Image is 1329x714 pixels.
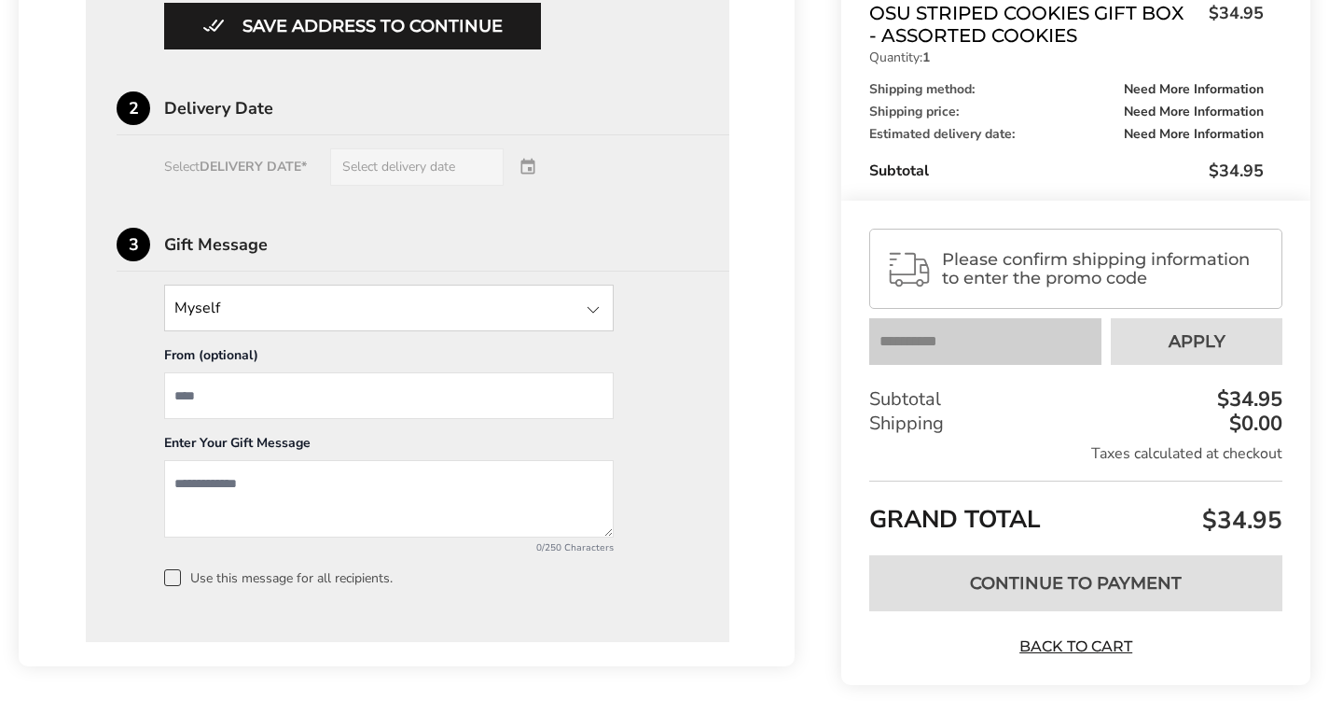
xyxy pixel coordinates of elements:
div: $0.00 [1225,413,1282,434]
div: 3 [117,228,150,261]
div: 0/250 Characters [164,541,614,554]
label: Use this message for all recipients. [164,569,699,586]
div: Estimated delivery date: [869,128,1264,141]
span: $34.95 [1197,504,1282,537]
span: Need More Information [1124,83,1264,96]
input: From [164,372,614,419]
span: $34.95 [1209,160,1264,182]
a: Back to Cart [1011,637,1142,657]
div: Delivery Date [164,100,729,117]
button: Button save address [164,3,541,49]
button: Continue to Payment [869,555,1282,611]
span: Need More Information [1124,105,1264,119]
input: State [164,285,614,331]
span: $34.95 [1199,2,1264,42]
div: Enter Your Gift Message [164,434,614,460]
div: $34.95 [1212,389,1282,410]
div: Shipping method: [869,83,1264,96]
span: Apply [1169,333,1225,350]
div: Shipping [869,412,1282,436]
strong: 1 [922,49,930,66]
div: Gift Message [164,236,729,253]
div: Taxes calculated at checkout [869,443,1282,464]
button: Apply [1111,318,1282,365]
a: OSU Striped Cookies Gift Box - Assorted Cookies$34.95 [869,2,1264,47]
span: Please confirm shipping information to enter the promo code [942,250,1266,287]
div: Shipping price: [869,105,1264,119]
textarea: Add a message [164,460,614,538]
span: OSU Striped Cookies Gift Box - Assorted Cookies [869,2,1199,47]
div: Subtotal [869,387,1282,412]
div: Subtotal [869,160,1264,182]
p: Quantity: [869,51,1264,64]
div: GRAND TOTAL [869,481,1282,541]
div: 2 [117,91,150,125]
div: From (optional) [164,346,614,372]
span: Need More Information [1124,128,1264,141]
